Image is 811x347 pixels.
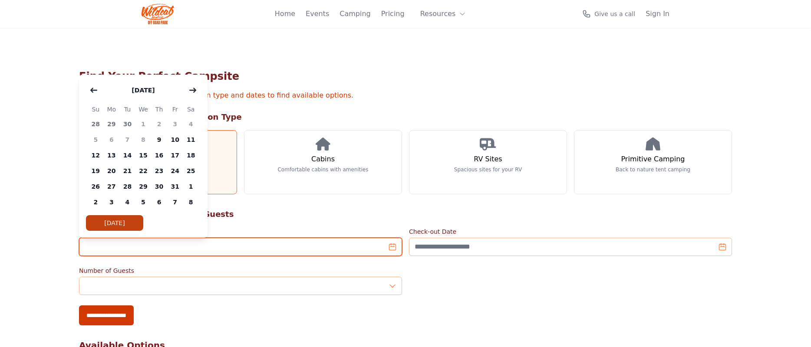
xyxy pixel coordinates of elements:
[409,227,732,236] label: Check-out Date
[79,111,732,123] h2: Step 1: Choose Accommodation Type
[409,130,567,194] a: RV Sites Spacious sites for your RV
[167,132,183,147] span: 10
[88,163,104,179] span: 19
[151,194,167,210] span: 6
[275,9,295,19] a: Home
[79,227,402,236] label: Check-in Date
[151,163,167,179] span: 23
[104,194,120,210] span: 3
[415,5,471,23] button: Resources
[79,90,732,101] p: Select your preferred accommodation type and dates to find available options.
[104,163,120,179] span: 20
[142,3,174,24] img: Wildcat Logo
[594,10,635,18] span: Give us a call
[119,104,135,115] span: Tu
[311,154,335,164] h3: Cabins
[183,163,199,179] span: 25
[119,163,135,179] span: 21
[151,147,167,163] span: 16
[88,194,104,210] span: 2
[88,132,104,147] span: 5
[104,116,120,132] span: 29
[167,163,183,179] span: 24
[616,166,690,173] p: Back to nature tent camping
[79,266,402,275] label: Number of Guests
[135,194,152,210] span: 5
[574,130,732,194] a: Primitive Camping Back to nature tent camping
[151,104,167,115] span: Th
[151,132,167,147] span: 9
[79,208,732,220] h2: Step 2: Select Your Dates & Guests
[167,147,183,163] span: 17
[183,116,199,132] span: 4
[135,163,152,179] span: 22
[621,154,685,164] h3: Primitive Camping
[79,69,732,83] h1: Find Your Perfect Campsite
[119,147,135,163] span: 14
[104,179,120,194] span: 27
[151,179,167,194] span: 30
[135,104,152,115] span: We
[381,9,405,19] a: Pricing
[135,179,152,194] span: 29
[119,116,135,132] span: 30
[135,116,152,132] span: 1
[88,147,104,163] span: 12
[244,130,402,194] a: Cabins Comfortable cabins with amenities
[277,166,368,173] p: Comfortable cabins with amenities
[135,147,152,163] span: 15
[183,132,199,147] span: 11
[119,179,135,194] span: 28
[123,82,163,99] button: [DATE]
[167,179,183,194] span: 31
[340,9,370,19] a: Camping
[183,179,199,194] span: 1
[183,147,199,163] span: 18
[167,104,183,115] span: Fr
[104,147,120,163] span: 13
[88,179,104,194] span: 26
[151,116,167,132] span: 2
[454,166,522,173] p: Spacious sites for your RV
[119,194,135,210] span: 4
[582,10,635,18] a: Give us a call
[104,104,120,115] span: Mo
[86,215,143,231] button: [DATE]
[167,116,183,132] span: 3
[135,132,152,147] span: 8
[88,116,104,132] span: 28
[183,104,199,115] span: Sa
[167,194,183,210] span: 7
[474,154,502,164] h3: RV Sites
[104,132,120,147] span: 6
[646,9,669,19] a: Sign In
[119,132,135,147] span: 7
[88,104,104,115] span: Su
[183,194,199,210] span: 8
[306,9,329,19] a: Events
